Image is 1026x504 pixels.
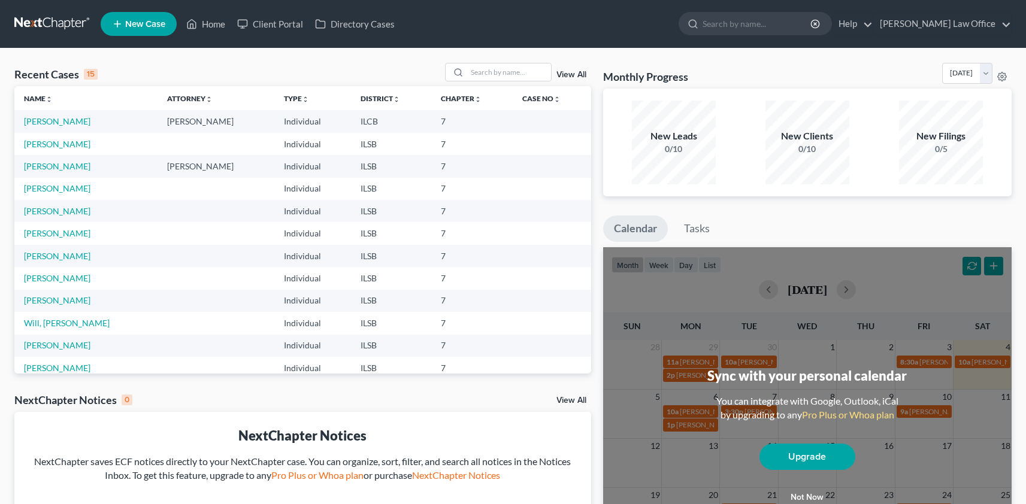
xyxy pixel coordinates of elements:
a: [PERSON_NAME] [24,295,90,305]
div: Recent Cases [14,67,98,81]
i: unfold_more [302,96,309,103]
a: NextChapter Notices [412,469,500,481]
td: 7 [431,200,513,222]
h3: Monthly Progress [603,69,688,84]
a: [PERSON_NAME] [24,273,90,283]
a: [PERSON_NAME] Law Office [874,13,1011,35]
div: NextChapter Notices [14,393,132,407]
a: [PERSON_NAME] [24,363,90,373]
div: Sync with your personal calendar [707,366,907,385]
i: unfold_more [46,96,53,103]
td: Individual [274,222,351,244]
a: [PERSON_NAME] [24,161,90,171]
td: ILSB [351,290,431,312]
a: Home [180,13,231,35]
a: Typeunfold_more [284,94,309,103]
a: Districtunfold_more [361,94,400,103]
a: Pro Plus or Whoa plan [271,469,364,481]
a: Upgrade [759,444,855,470]
a: [PERSON_NAME] [24,228,90,238]
td: ILSB [351,178,431,200]
td: ILSB [351,155,431,177]
a: [PERSON_NAME] [24,139,90,149]
td: ILSB [351,312,431,334]
td: Individual [274,133,351,155]
td: 7 [431,178,513,200]
a: Directory Cases [309,13,401,35]
td: Individual [274,335,351,357]
td: Individual [274,245,351,267]
a: [PERSON_NAME] [24,206,90,216]
td: 7 [431,222,513,244]
td: ILSB [351,357,431,379]
a: [PERSON_NAME] [24,340,90,350]
input: Search by name... [703,13,812,35]
td: ILSB [351,200,431,222]
td: ILSB [351,335,431,357]
td: [PERSON_NAME] [158,110,274,132]
a: [PERSON_NAME] [24,183,90,193]
td: 7 [431,335,513,357]
td: 7 [431,312,513,334]
td: 7 [431,267,513,289]
a: Help [833,13,873,35]
div: 0 [122,394,132,405]
div: You can integrate with Google, Outlook, iCal by upgrading to any [712,394,903,422]
td: Individual [274,357,351,379]
td: Individual [274,267,351,289]
a: View All [556,396,586,405]
td: Individual [274,155,351,177]
td: ILSB [351,267,431,289]
td: 7 [431,110,513,132]
i: unfold_more [553,96,561,103]
td: 7 [431,133,513,155]
a: Tasks [673,215,721,242]
td: ILCB [351,110,431,132]
td: ILSB [351,245,431,267]
div: 0/10 [765,143,849,155]
i: unfold_more [205,96,213,103]
a: Calendar [603,215,668,242]
td: 7 [431,357,513,379]
div: NextChapter Notices [24,426,582,445]
td: ILSB [351,222,431,244]
a: [PERSON_NAME] [24,116,90,126]
div: 0/10 [632,143,716,155]
td: 7 [431,290,513,312]
td: [PERSON_NAME] [158,155,274,177]
td: 7 [431,245,513,267]
i: unfold_more [393,96,400,103]
td: Individual [274,178,351,200]
a: Pro Plus or Whoa plan [802,409,894,420]
td: ILSB [351,133,431,155]
a: Chapterunfold_more [441,94,482,103]
td: 7 [431,155,513,177]
td: Individual [274,110,351,132]
a: Nameunfold_more [24,94,53,103]
td: Individual [274,200,351,222]
a: Client Portal [231,13,309,35]
div: 0/5 [899,143,983,155]
a: [PERSON_NAME] [24,251,90,261]
input: Search by name... [467,63,551,81]
div: NextChapter saves ECF notices directly to your NextChapter case. You can organize, sort, filter, ... [24,455,582,482]
div: New Leads [632,129,716,143]
a: View All [556,71,586,79]
a: Attorneyunfold_more [167,94,213,103]
a: Case Nounfold_more [522,94,561,103]
div: 15 [84,69,98,80]
td: Individual [274,312,351,334]
span: New Case [125,20,165,29]
i: unfold_more [474,96,482,103]
div: New Filings [899,129,983,143]
div: New Clients [765,129,849,143]
td: Individual [274,290,351,312]
a: Will, [PERSON_NAME] [24,318,110,328]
